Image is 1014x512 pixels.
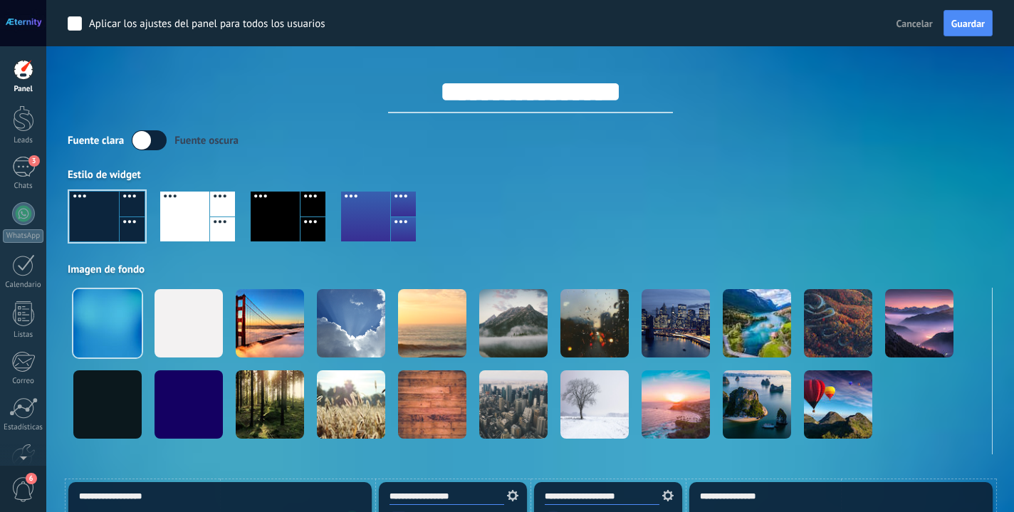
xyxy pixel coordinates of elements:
div: Fuente oscura [174,134,239,147]
div: Estadísticas [3,423,44,432]
span: 3 [28,155,40,167]
span: Guardar [951,19,985,28]
span: Cancelar [897,17,933,30]
div: Correo [3,377,44,386]
div: Leads [3,136,44,145]
div: Estilo de widget [68,168,993,182]
div: Imagen de fondo [68,263,993,276]
div: Panel [3,85,44,94]
span: 6 [26,473,37,484]
button: Cancelar [891,13,939,34]
div: WhatsApp [3,229,43,243]
div: Calendario [3,281,44,290]
button: Guardar [944,10,993,37]
div: Fuente clara [68,134,124,147]
div: Aplicar los ajustes del panel para todos los usuarios [89,17,325,31]
div: Listas [3,330,44,340]
div: Chats [3,182,44,191]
